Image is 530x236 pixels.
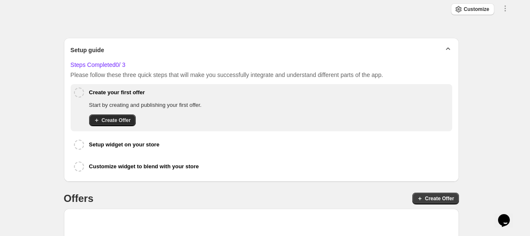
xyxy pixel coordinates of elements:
button: Create your first offer [89,84,449,101]
h6: Steps Completed 0 / 3 [71,61,453,69]
button: Customize [451,3,494,15]
h6: Setup widget on your store [89,141,160,149]
h6: Create your first offer [89,88,145,97]
iframe: chat widget [495,202,522,228]
h4: Offers [64,192,94,205]
button: Create Offer [412,193,459,204]
p: Start by creating and publishing your first offer. [89,101,448,109]
span: Create Offer [425,195,454,202]
p: Please follow these three quick steps that will make you successfully integrate and understand di... [71,71,453,79]
button: Customize widget to blend with your store [89,158,449,175]
button: Create Offer [89,114,136,126]
span: Create Offer [102,117,131,124]
span: Customize [464,6,489,13]
button: Setup widget on your store [89,136,449,153]
span: Setup guide [71,46,104,54]
h6: Customize widget to blend with your store [89,162,199,171]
